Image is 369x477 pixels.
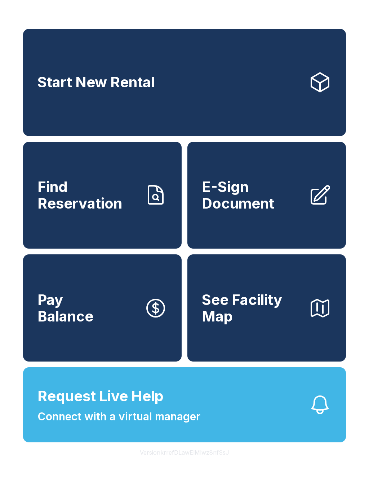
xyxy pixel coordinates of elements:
[23,29,346,136] a: Start New Rental
[23,254,182,362] button: PayBalance
[37,292,93,324] span: Pay Balance
[202,179,303,211] span: E-Sign Document
[202,292,303,324] span: See Facility Map
[187,254,346,362] button: See Facility Map
[37,385,164,407] span: Request Live Help
[134,442,235,463] button: VersionkrrefDLawElMlwz8nfSsJ
[37,74,155,91] span: Start New Rental
[23,367,346,442] button: Request Live HelpConnect with a virtual manager
[23,142,182,249] a: Find Reservation
[187,142,346,249] a: E-Sign Document
[37,179,138,211] span: Find Reservation
[37,408,200,425] span: Connect with a virtual manager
